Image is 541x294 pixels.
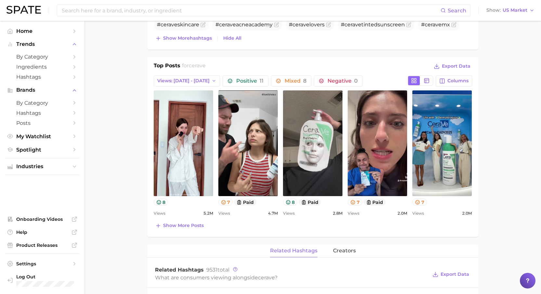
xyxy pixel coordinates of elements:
a: Spotlight [5,145,79,155]
span: cerave [344,21,361,28]
span: Hashtags [16,74,68,80]
button: Hide All [222,34,243,43]
a: Hashtags [5,72,79,82]
img: SPATE [6,6,41,14]
span: # lovers [289,21,325,28]
span: 11 [260,78,264,84]
span: Export Data [441,272,469,277]
span: Export Data [442,63,470,69]
span: total [206,267,229,273]
span: Search [448,7,466,14]
span: 2.0m [397,209,407,217]
a: Product Releases [5,240,79,250]
span: cerave [425,21,442,28]
span: related hashtags [270,248,317,254]
a: My Watchlist [5,131,79,141]
span: Views [283,209,295,217]
span: Views: [DATE] - [DATE] [157,78,210,84]
button: Export Data [431,270,470,279]
button: Flag as miscategorized or irrelevant [451,22,457,27]
span: 5.2m [203,209,213,217]
span: Onboarding Videos [16,216,68,222]
span: by Category [16,100,68,106]
span: Columns [447,78,469,84]
span: # mx [421,21,450,28]
span: 8 [303,78,306,84]
button: Industries [5,162,79,171]
a: by Category [5,98,79,108]
a: Log out. Currently logged in with e-mail jgalbreath@golin.com. [5,272,79,289]
a: Settings [5,259,79,269]
span: Views [412,209,424,217]
a: Ingredients [5,62,79,72]
button: 8 [283,199,298,206]
span: by Category [16,54,68,60]
div: What are consumers viewing alongside ? [155,273,428,282]
a: Home [5,26,79,36]
span: Brands [16,87,68,93]
button: Flag as miscategorized or irrelevant [406,22,411,27]
span: Ingredients [16,64,68,70]
span: cerave [219,21,236,28]
span: Negative [328,78,358,84]
span: Views [154,209,165,217]
a: Hashtags [5,108,79,118]
button: Brands [5,85,79,95]
span: # skincare [157,21,199,28]
span: Product Releases [16,242,68,248]
button: paid [234,199,256,206]
span: My Watchlist [16,133,68,140]
button: Flag as miscategorized or irrelevant [326,22,331,27]
span: cerave [292,21,309,28]
span: Positive [236,78,264,84]
span: cerave [258,274,275,281]
button: Trends [5,39,79,49]
span: # tintedsunscreen [341,21,405,28]
span: 9531 [206,267,217,273]
span: cerave [161,21,177,28]
span: Log Out [16,274,74,280]
span: 2.0m [462,209,472,217]
button: 7 [412,199,427,206]
button: Show morehashtags [154,34,213,43]
button: Flag as miscategorized or irrelevant [274,22,279,27]
span: Home [16,28,68,34]
button: Export Data [432,62,472,71]
span: cerave [189,62,206,69]
span: Help [16,229,68,235]
button: Flag as miscategorized or irrelevant [200,22,206,27]
input: Search here for a brand, industry, or ingredient [61,5,441,16]
span: Spotlight [16,147,68,153]
span: Posts [16,120,68,126]
span: creators [333,248,356,254]
a: Help [5,227,79,237]
span: Views [218,209,230,217]
span: 4.7m [268,209,278,217]
button: Columns [436,75,472,87]
span: Hashtags [16,110,68,116]
a: Onboarding Videos [5,214,79,224]
span: Trends [16,41,68,47]
button: paid [364,199,386,206]
button: 7 [348,199,362,206]
span: 2.8m [333,209,342,217]
span: Settings [16,261,68,267]
span: Show more hashtags [163,35,212,41]
span: Hide All [223,35,241,41]
span: Show [486,8,501,12]
a: Posts [5,118,79,128]
span: Mixed [285,78,306,84]
button: paid [299,199,321,206]
button: ShowUS Market [485,6,536,15]
a: by Category [5,52,79,62]
span: US Market [503,8,527,12]
span: 0 [354,78,358,84]
button: Show more posts [154,221,205,230]
span: Views [348,209,359,217]
h2: for [182,62,206,72]
button: 7 [218,199,233,206]
button: Views: [DATE] - [DATE] [154,75,220,87]
h1: Top Posts [154,62,180,72]
span: # acneacademy [215,21,273,28]
span: Show more posts [163,223,204,228]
